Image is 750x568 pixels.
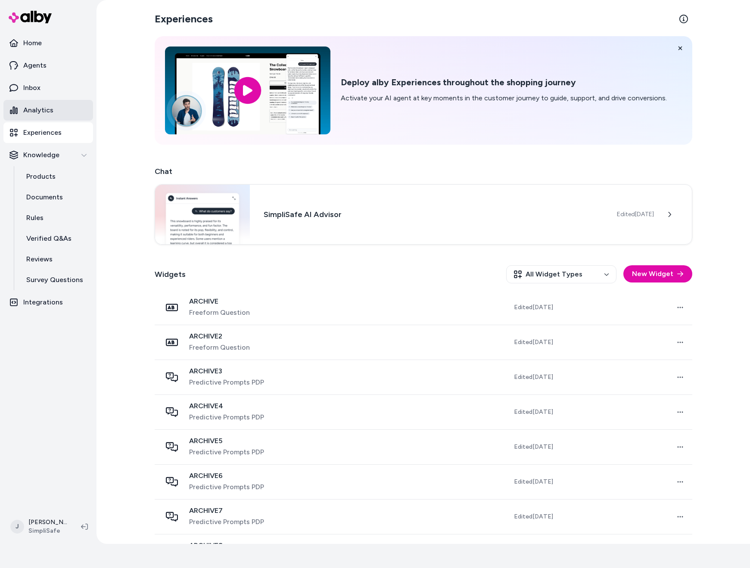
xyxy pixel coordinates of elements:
h2: Experiences [155,12,213,26]
a: Inbox [3,78,93,98]
p: Survey Questions [26,275,83,285]
a: Agents [3,55,93,76]
span: ARCHIVE5 [189,437,264,445]
a: Analytics [3,100,93,121]
span: Freeform Question [189,342,250,353]
h2: Chat [155,165,692,177]
span: ARCHIVE3 [189,367,264,376]
span: Freeform Question [189,307,250,318]
a: Reviews [18,249,93,270]
button: All Widget Types [506,265,616,283]
span: ARCHIVE8 [189,541,264,550]
a: Products [18,166,93,187]
span: ARCHIVE6 [189,472,264,480]
button: New Widget [623,265,692,282]
span: Edited [DATE] [514,303,553,312]
p: Products [26,171,56,182]
p: Verified Q&As [26,233,72,244]
p: Analytics [23,105,53,115]
span: Predictive Prompts PDP [189,517,264,527]
a: Chat widgetSimpliSafe AI AdvisorEdited[DATE] [155,184,692,245]
p: Documents [26,192,63,202]
span: Predictive Prompts PDP [189,412,264,422]
button: Knowledge [3,145,93,165]
p: [PERSON_NAME] [28,518,67,527]
p: Knowledge [23,150,59,160]
a: Survey Questions [18,270,93,290]
a: Experiences [3,122,93,143]
p: Reviews [26,254,53,264]
span: ARCHIVE7 [189,506,264,515]
p: Rules [26,213,44,223]
h3: SimpliSafe AI Advisor [264,208,603,220]
p: Home [23,38,42,48]
span: Edited [DATE] [514,373,553,382]
h2: Widgets [155,268,186,280]
h2: Deploy alby Experiences throughout the shopping journey [341,77,667,88]
a: Documents [18,187,93,208]
p: Activate your AI agent at key moments in the customer journey to guide, support, and drive conver... [341,93,667,103]
p: Experiences [23,127,62,138]
span: Edited [DATE] [514,512,553,521]
a: Verified Q&As [18,228,93,249]
span: ARCHIVE2 [189,332,250,341]
img: Chat widget [155,185,250,244]
p: Inbox [23,83,40,93]
img: alby Logo [9,11,52,23]
a: Integrations [3,292,93,313]
span: Edited [DATE] [514,338,553,347]
span: Edited [DATE] [514,478,553,486]
span: Predictive Prompts PDP [189,447,264,457]
span: Edited [DATE] [617,210,654,219]
span: Edited [DATE] [514,408,553,416]
p: Integrations [23,297,63,307]
span: Predictive Prompts PDP [189,482,264,492]
span: Predictive Prompts PDP [189,377,264,388]
span: J [10,520,24,534]
span: ARCHIVE [189,297,250,306]
span: SimpliSafe [28,527,67,535]
span: Edited [DATE] [514,443,553,451]
a: Rules [18,208,93,228]
button: J[PERSON_NAME]SimpliSafe [5,513,74,540]
p: Agents [23,60,47,71]
a: Home [3,33,93,53]
span: ARCHIVE4 [189,402,264,410]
